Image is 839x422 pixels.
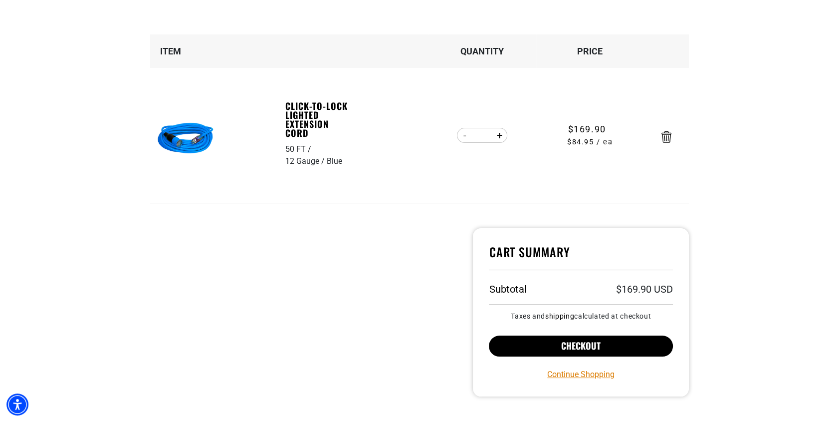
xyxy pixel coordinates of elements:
[472,127,492,144] input: Quantity for Click-to-Lock Lighted Extension Cord
[428,34,536,68] th: Quantity
[6,394,28,416] div: Accessibility Menu
[537,137,643,148] span: $84.95 / ea
[285,143,313,155] div: 50 FT
[285,155,327,167] div: 12 Gauge
[536,34,644,68] th: Price
[285,101,354,137] a: Click-to-Lock Lighted Extension Cord
[489,313,673,320] small: Taxes and calculated at checkout
[661,133,671,140] a: Remove Click-to-Lock Lighted Extension Cord - 50 FT / 12 Gauge / Blue
[489,284,526,294] h3: Subtotal
[150,34,285,68] th: Item
[154,108,217,171] img: blue
[545,312,574,320] a: shipping
[489,244,673,270] h4: Cart Summary
[568,122,606,136] span: $169.90
[547,369,615,381] a: Continue Shopping
[616,284,673,294] p: $169.90 USD
[327,155,342,167] div: Blue
[489,336,673,357] button: Checkout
